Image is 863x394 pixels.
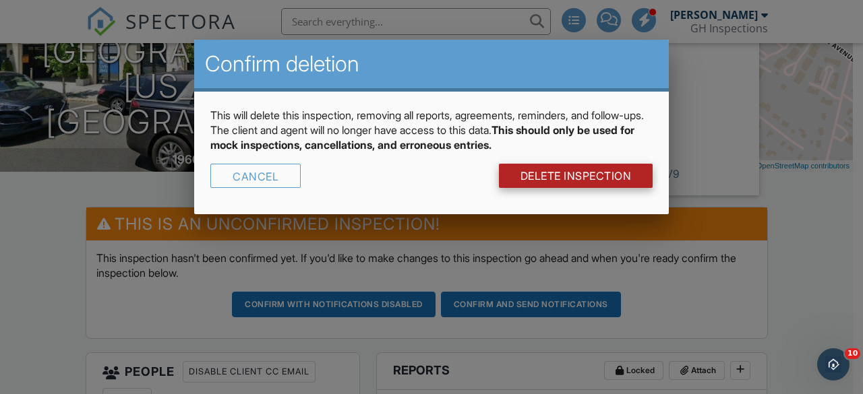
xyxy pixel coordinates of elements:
[205,51,658,77] h2: Confirm deletion
[845,348,860,359] span: 10
[210,108,653,153] p: This will delete this inspection, removing all reports, agreements, reminders, and follow-ups. Th...
[210,164,301,188] div: Cancel
[499,164,653,188] a: DELETE Inspection
[210,123,634,152] strong: This should only be used for mock inspections, cancellations, and erroneous entries.
[817,348,850,381] iframe: Intercom live chat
